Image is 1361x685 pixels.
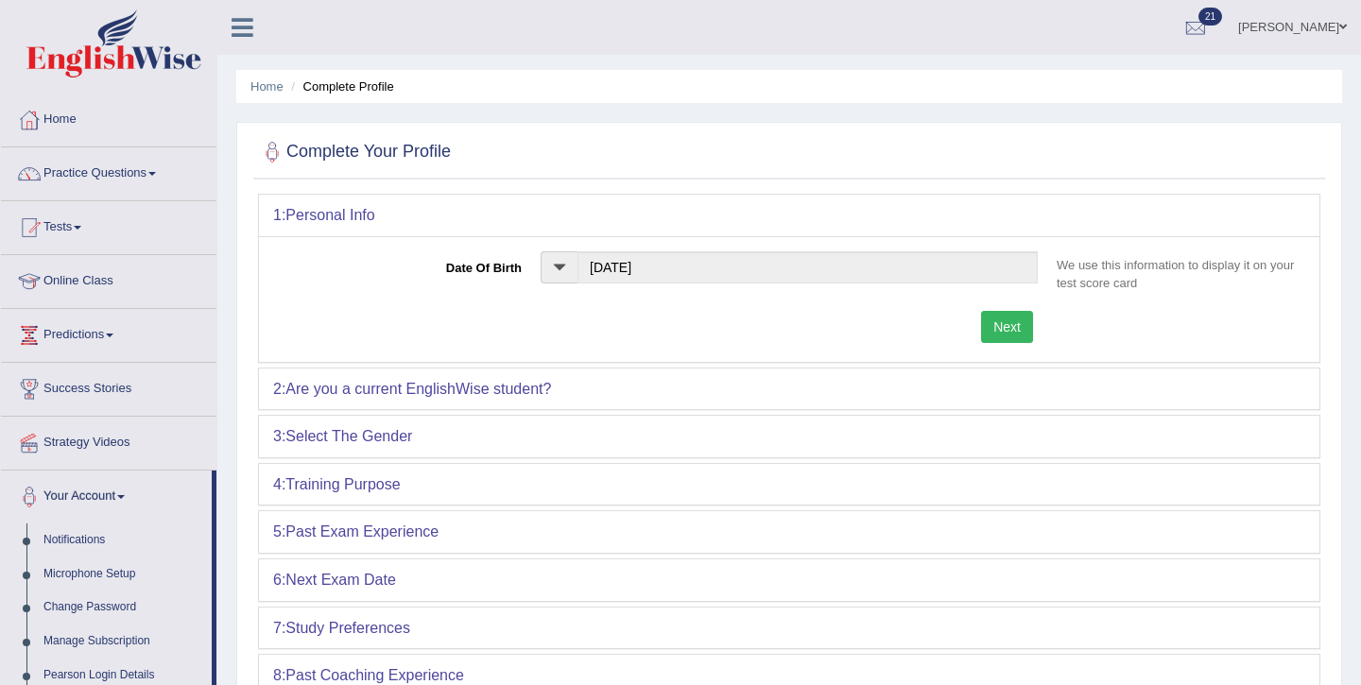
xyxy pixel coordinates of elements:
[35,591,212,625] a: Change Password
[286,77,393,95] li: Complete Profile
[285,428,412,444] b: Select The Gender
[250,79,284,94] a: Home
[1,471,212,518] a: Your Account
[285,620,410,636] b: Study Preferences
[35,557,212,591] a: Microphone Setup
[1,417,216,464] a: Strategy Videos
[35,523,212,557] a: Notifications
[285,523,439,539] b: Past Exam Experience
[1198,8,1222,26] span: 21
[285,572,395,588] b: Next Exam Date
[259,559,1319,601] div: 6:
[285,667,464,683] b: Past Coaching Experience
[35,625,212,659] a: Manage Subscription
[1,201,216,248] a: Tests
[1047,256,1305,292] p: We use this information to display it on your test score card
[1,255,216,302] a: Online Class
[258,138,451,166] h2: Complete Your Profile
[285,476,400,492] b: Training Purpose
[1,363,216,410] a: Success Stories
[541,251,577,283] span: Select date
[259,368,1319,410] div: 2:
[273,251,531,277] label: Date Of Birth
[285,381,551,397] b: Are you a current EnglishWise student?
[259,195,1319,236] div: 1:
[259,416,1319,457] div: 3:
[285,207,374,223] b: Personal Info
[1,147,216,195] a: Practice Questions
[981,311,1033,343] button: Next
[259,511,1319,553] div: 5:
[1,94,216,141] a: Home
[1,309,216,356] a: Predictions
[259,464,1319,505] div: 4:
[259,608,1319,649] div: 7:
